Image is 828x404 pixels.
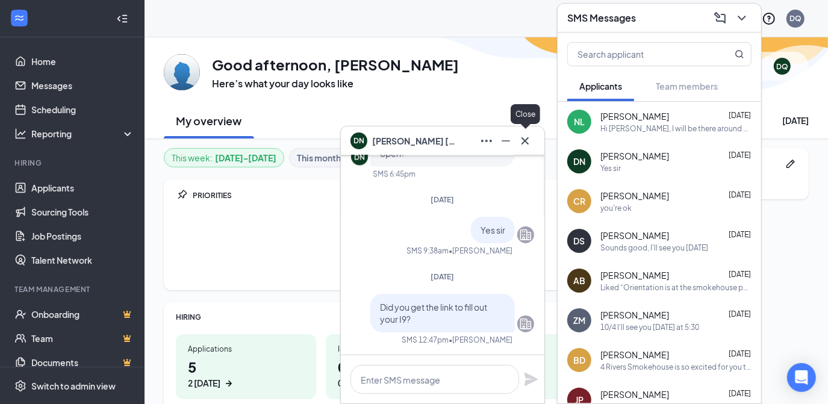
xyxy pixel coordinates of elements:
[31,350,134,374] a: DocumentsCrown
[431,195,455,204] span: [DATE]
[574,235,585,247] div: DS
[573,155,585,167] div: DN
[31,73,134,98] a: Messages
[729,151,751,160] span: [DATE]
[656,81,718,92] span: Team members
[518,228,533,242] svg: Company
[600,203,632,213] div: you're ok
[600,309,669,321] span: [PERSON_NAME]
[176,312,616,322] div: HIRING
[600,269,669,281] span: [PERSON_NAME]
[31,302,134,326] a: OnboardingCrown
[431,272,455,281] span: [DATE]
[481,225,505,235] span: Yes sir
[711,8,730,28] button: ComposeMessage
[14,380,26,392] svg: Settings
[518,134,532,148] svg: Cross
[479,134,494,148] svg: Ellipses
[31,176,134,200] a: Applicants
[188,377,220,390] div: 2 [DATE]
[573,354,585,366] div: BD
[477,131,496,151] button: Ellipses
[511,104,540,124] div: Close
[600,349,669,361] span: [PERSON_NAME]
[518,317,533,331] svg: Company
[600,163,621,173] div: Yes sir
[488,356,604,390] h1: 2
[524,372,538,387] svg: Plane
[600,282,752,293] div: Liked “Orientation is at the smokehouse patio [DATE] at 5:30pm.”
[338,377,370,390] div: 0 [DATE]
[14,128,26,140] svg: Analysis
[406,246,449,256] div: SMS 9:38am
[600,362,752,372] div: 4 Rivers Smokehouse is so excited for you to join our team! Do you know anyone else who might be ...
[787,363,816,392] div: Open Intercom Messenger
[188,344,304,354] div: Applications
[116,13,128,25] svg: Collapse
[176,334,316,399] a: Applications52 [DATE]ArrowRight
[762,11,776,26] svg: QuestionInfo
[338,344,454,354] div: Interviews
[449,246,512,256] span: • [PERSON_NAME]
[13,12,25,24] svg: WorkstreamLogo
[729,349,751,358] span: [DATE]
[735,49,744,59] svg: MagnifyingGlass
[31,98,134,122] a: Scheduling
[476,334,616,399] a: New hires20 [DATE]ArrowRight
[567,11,636,25] h3: SMS Messages
[568,43,711,66] input: Search applicant
[789,13,802,23] div: DQ
[574,116,585,128] div: NL
[735,11,749,25] svg: ChevronDown
[600,110,669,122] span: [PERSON_NAME]
[164,54,200,90] img: Donald Quesenberry
[600,243,708,253] div: Sounds good, I'll see you [DATE]
[31,224,134,248] a: Job Postings
[31,49,134,73] a: Home
[373,169,416,179] div: SMS 6:45pm
[600,190,669,202] span: [PERSON_NAME]
[713,11,727,25] svg: ComposeMessage
[729,270,751,279] span: [DATE]
[600,229,669,241] span: [PERSON_NAME]
[573,275,585,287] div: AB
[785,158,797,170] svg: Pen
[579,81,622,92] span: Applicants
[729,111,751,120] span: [DATE]
[449,335,512,345] span: • [PERSON_NAME]
[14,284,132,294] div: Team Management
[600,150,669,162] span: [PERSON_NAME]
[31,380,116,392] div: Switch to admin view
[782,114,809,126] div: [DATE]
[326,334,466,399] a: Interviews00 [DATE]ArrowRight
[515,131,535,151] button: Cross
[496,131,515,151] button: Minimize
[600,123,752,134] div: Hi [PERSON_NAME], I will be there around 5:36 I was caught in heavy traffic around [GEOGRAPHIC_DA...
[193,190,616,200] div: PRIORITIES
[573,195,585,207] div: CR
[573,314,585,326] div: ZM
[338,356,454,390] h1: 0
[188,356,304,390] h1: 5
[732,8,752,28] button: ChevronDown
[176,113,242,128] h2: My overview
[223,378,235,390] svg: ArrowRight
[729,389,751,398] span: [DATE]
[212,77,459,90] h3: Here’s what your day looks like
[31,248,134,272] a: Talent Network
[31,200,134,224] a: Sourcing Tools
[176,189,188,201] svg: Pin
[297,151,341,164] b: This month
[372,134,456,148] span: [PERSON_NAME] [PERSON_NAME]
[729,309,751,319] span: [DATE]
[14,158,132,168] div: Hiring
[380,302,487,325] span: Did you get the link to fill out your I9?
[499,134,513,148] svg: Minimize
[729,190,751,199] span: [DATE]
[215,151,276,164] b: [DATE] - [DATE]
[354,152,365,162] div: DN
[31,326,134,350] a: TeamCrown
[212,54,459,75] h1: Good afternoon, [PERSON_NAME]
[600,322,699,332] div: 10/4 I'll see you [DATE] at 5:30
